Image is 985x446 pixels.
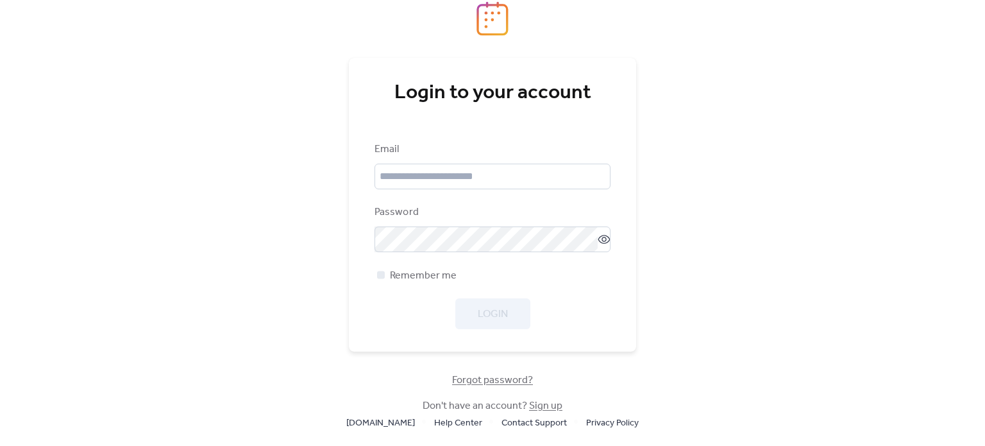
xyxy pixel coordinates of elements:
span: Contact Support [501,416,567,431]
div: Email [375,142,608,157]
a: Privacy Policy [586,415,639,431]
a: [DOMAIN_NAME] [346,415,415,431]
span: Privacy Policy [586,416,639,431]
div: Login to your account [375,80,610,106]
span: [DOMAIN_NAME] [346,416,415,431]
span: Don't have an account? [423,399,562,414]
img: logo [476,1,509,36]
span: Forgot password? [452,373,533,388]
span: Help Center [434,416,482,431]
span: Remember me [390,268,457,284]
a: Contact Support [501,415,567,431]
a: Sign up [529,396,562,416]
div: Password [375,205,608,220]
a: Forgot password? [452,377,533,384]
a: Help Center [434,415,482,431]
